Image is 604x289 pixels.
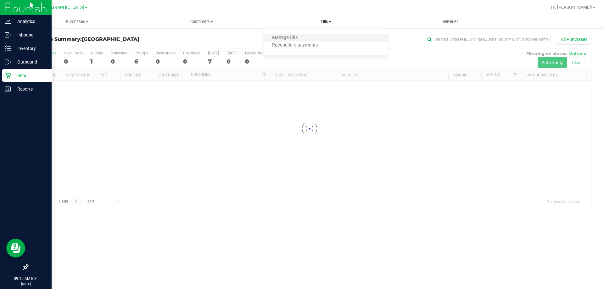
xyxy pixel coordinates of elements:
span: [GEOGRAPHIC_DATA] [82,36,139,42]
p: Outbound [11,58,49,66]
inline-svg: Retail [5,72,11,79]
button: All Purchases [557,34,591,45]
span: Purchases [15,19,139,25]
span: Reconcile e-payments [264,43,326,48]
a: Customers [139,15,264,28]
span: Deliveries [433,19,467,25]
a: Tills Manage tills Reconcile e-payments [264,15,388,28]
inline-svg: Inbound [5,32,11,38]
p: Analytics [11,18,49,25]
p: 09:15 AM EDT [3,276,49,281]
span: Hi, [PERSON_NAME]! [551,5,592,10]
inline-svg: Inventory [5,45,11,52]
span: Tills [264,19,388,25]
span: Customers [140,19,263,25]
a: Purchases [15,15,139,28]
p: [DATE] [3,281,49,286]
input: Search Purchase ID, Original ID, State Registry ID or Customer Name... [425,35,551,44]
inline-svg: Outbound [5,59,11,65]
p: Inbound [11,31,49,39]
p: Inventory [11,45,49,52]
span: Manage tills [264,35,306,41]
inline-svg: Reports [5,86,11,92]
h3: Purchase Summary: [28,36,215,42]
p: Retail [11,72,49,79]
a: Deliveries [388,15,512,28]
p: Reports [11,85,49,93]
span: [GEOGRAPHIC_DATA] [41,5,84,10]
inline-svg: Analytics [5,18,11,25]
iframe: Resource center [6,239,25,258]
